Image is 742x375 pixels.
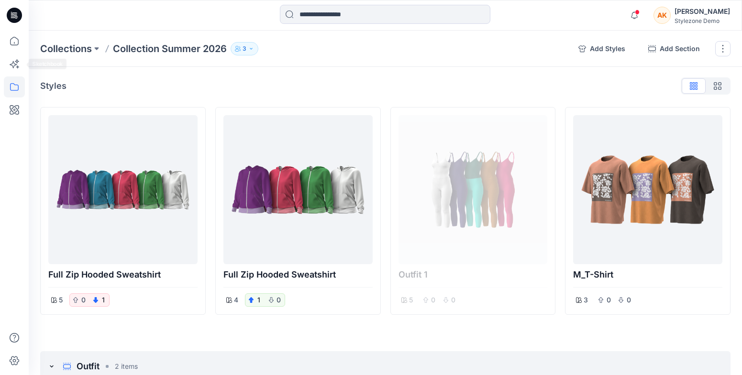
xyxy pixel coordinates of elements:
p: Full Zip Hooded Sweatshirt [223,268,373,281]
p: Full Zip Hooded Sweatshirt [48,268,198,281]
button: Add Section [641,41,708,56]
p: 3 [584,294,588,306]
div: Full Zip Hooded Sweatshirt410 [215,107,381,315]
p: 0 [431,294,436,306]
p: 5 [409,294,413,306]
p: 0 [80,294,86,306]
p: 0 [626,294,631,306]
p: M_T-shirt [573,268,722,281]
p: Outfit [77,360,100,373]
button: 1 [100,294,106,306]
button: 3 [231,42,258,55]
div: [PERSON_NAME] [675,6,730,17]
div: M_T-shirt300 [565,107,731,315]
div: AK [653,7,671,24]
p: 0 [451,294,456,306]
button: 1 [256,294,262,306]
div: Outfit 1500 [390,107,556,315]
p: 2 items [115,361,138,371]
p: 4 [234,294,238,306]
a: Collections [40,42,92,55]
p: Styles [40,79,66,93]
div: Full Zip Hooded Sweatshirt501 [40,107,206,315]
p: Outfit 1 [399,268,548,281]
div: Stylezone Demo [675,17,730,24]
p: 0 [606,294,611,306]
p: 0 [276,294,282,306]
button: Add Styles [571,41,633,56]
p: 3 [243,43,246,54]
p: 5 [59,294,63,306]
p: Collection Summer 2026 [113,42,227,55]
